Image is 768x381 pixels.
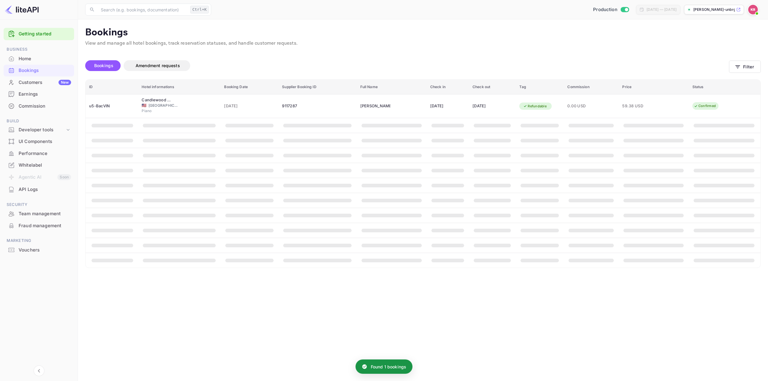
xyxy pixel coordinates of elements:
[4,65,74,76] a: Bookings
[19,55,71,62] div: Home
[19,67,71,74] div: Bookings
[4,88,74,100] a: Earnings
[19,103,71,110] div: Commission
[4,220,74,231] a: Fraud management
[19,247,71,254] div: Vouchers
[19,150,71,157] div: Performance
[748,5,758,14] img: Kobus Roux
[34,365,44,376] button: Collapse navigation
[4,220,74,232] div: Fraud management
[4,159,74,171] a: Whitelabel
[4,53,74,64] a: Home
[19,31,71,37] a: Getting started
[19,91,71,98] div: Earnings
[4,46,74,53] span: Business
[97,4,188,16] input: Search (e.g. bookings, documentation)
[19,138,71,145] div: UI Components
[4,184,74,195] a: API Logs
[4,237,74,244] span: Marketing
[4,136,74,147] div: UI Components
[593,6,617,13] span: Production
[19,210,71,217] div: Team management
[4,53,74,65] div: Home
[4,184,74,195] div: API Logs
[190,6,209,13] div: Ctrl+K
[4,201,74,208] span: Security
[4,148,74,159] div: Performance
[4,118,74,124] span: Build
[4,77,74,88] div: CustomersNew
[4,100,74,112] a: Commission
[19,186,71,193] div: API Logs
[58,80,71,85] div: New
[591,6,631,13] div: Switch to Sandbox mode
[4,244,74,255] a: Vouchers
[19,222,71,229] div: Fraud management
[4,77,74,88] a: CustomersNew
[4,136,74,147] a: UI Components
[4,208,74,220] div: Team management
[693,7,735,12] p: [PERSON_NAME]-unbrg.[PERSON_NAME]...
[4,148,74,159] a: Performance
[19,127,65,133] div: Developer tools
[19,162,71,169] div: Whitelabel
[4,125,74,135] div: Developer tools
[4,208,74,219] a: Team management
[5,5,39,14] img: LiteAPI logo
[19,79,71,86] div: Customers
[4,28,74,40] div: Getting started
[4,65,74,76] div: Bookings
[646,7,676,12] div: [DATE] — [DATE]
[371,364,406,370] p: Found 1 bookings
